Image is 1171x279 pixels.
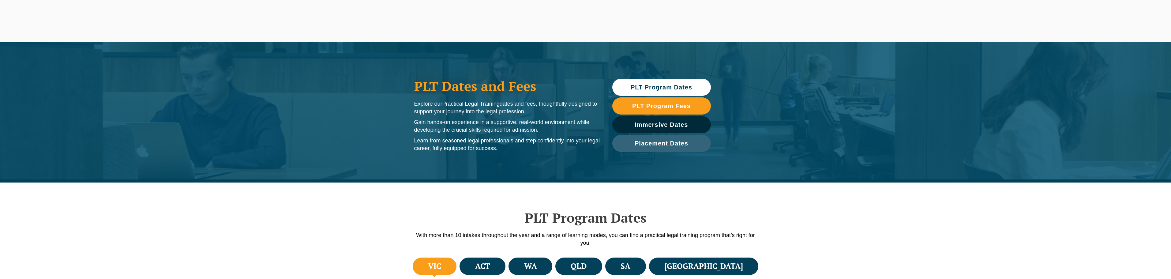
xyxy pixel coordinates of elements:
p: Explore our dates and fees, thoughtfully designed to support your journey into the legal profession. [414,100,600,115]
a: Immersive Dates [612,116,711,133]
h4: WA [524,261,537,271]
span: Practical Legal Training [442,101,500,107]
span: PLT Program Fees [632,103,691,109]
a: PLT Program Fees [612,97,711,115]
a: PLT Program Dates [612,79,711,96]
span: Immersive Dates [635,122,688,128]
p: Learn from seasoned legal professionals and step confidently into your legal career, fully equipp... [414,137,600,152]
p: With more than 10 intakes throughout the year and a range of learning modes, you can find a pract... [411,232,760,247]
span: PLT Program Dates [631,84,692,90]
a: Placement Dates [612,135,711,152]
p: Gain hands-on experience in a supportive, real-world environment while developing the crucial ski... [414,119,600,134]
h4: [GEOGRAPHIC_DATA] [664,261,743,271]
h4: VIC [428,261,441,271]
h1: PLT Dates and Fees [414,78,600,94]
h4: QLD [571,261,587,271]
span: Placement Dates [635,140,688,146]
h2: PLT Program Dates [411,210,760,225]
h4: ACT [475,261,490,271]
h4: SA [621,261,630,271]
